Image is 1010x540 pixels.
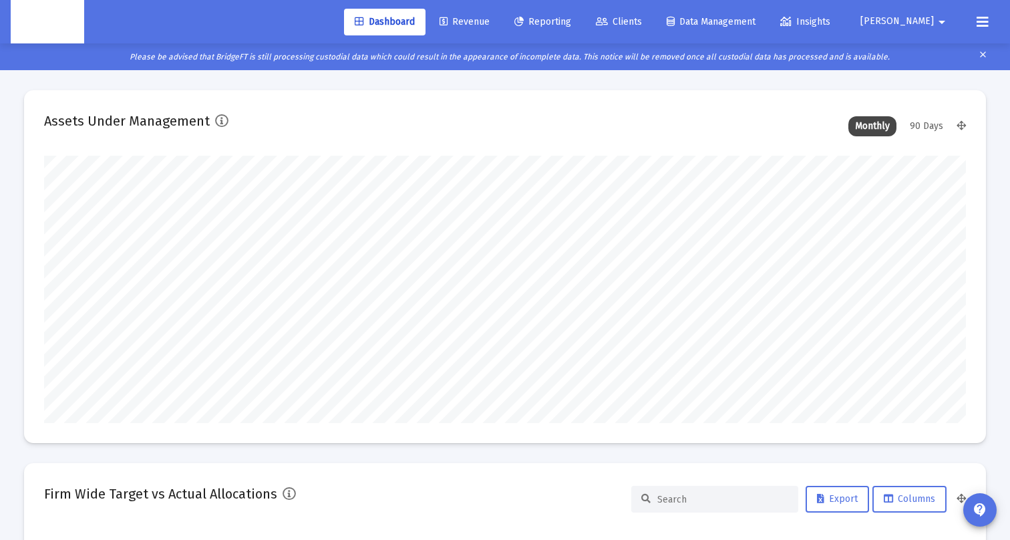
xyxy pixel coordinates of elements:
[130,52,890,61] i: Please be advised that BridgeFT is still processing custodial data which could result in the appe...
[21,9,74,35] img: Dashboard
[355,16,415,27] span: Dashboard
[44,110,210,132] h2: Assets Under Management
[903,116,950,136] div: 90 Days
[514,16,571,27] span: Reporting
[806,486,869,513] button: Export
[848,116,896,136] div: Monthly
[504,9,582,35] a: Reporting
[770,9,841,35] a: Insights
[657,494,788,505] input: Search
[934,9,950,35] mat-icon: arrow_drop_down
[872,486,947,513] button: Columns
[667,16,755,27] span: Data Management
[884,493,935,505] span: Columns
[440,16,490,27] span: Revenue
[978,47,988,67] mat-icon: clear
[596,16,642,27] span: Clients
[44,483,277,505] h2: Firm Wide Target vs Actual Allocations
[972,502,988,518] mat-icon: contact_support
[860,16,934,27] span: [PERSON_NAME]
[429,9,500,35] a: Revenue
[585,9,653,35] a: Clients
[817,493,858,505] span: Export
[844,8,966,35] button: [PERSON_NAME]
[656,9,766,35] a: Data Management
[780,16,830,27] span: Insights
[344,9,426,35] a: Dashboard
